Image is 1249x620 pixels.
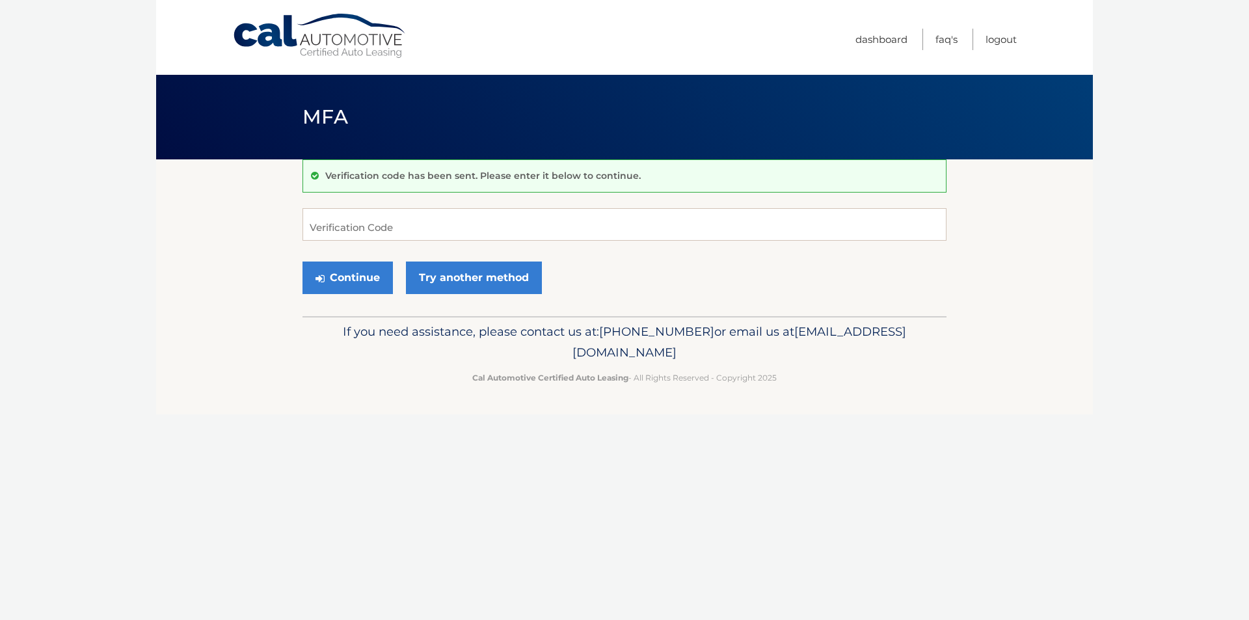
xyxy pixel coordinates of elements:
strong: Cal Automotive Certified Auto Leasing [472,373,628,383]
a: Dashboard [855,29,907,50]
a: Try another method [406,262,542,294]
span: MFA [302,105,348,129]
p: - All Rights Reserved - Copyright 2025 [311,371,938,384]
button: Continue [302,262,393,294]
a: Logout [986,29,1017,50]
span: [EMAIL_ADDRESS][DOMAIN_NAME] [572,324,906,360]
a: FAQ's [935,29,958,50]
p: If you need assistance, please contact us at: or email us at [311,321,938,363]
a: Cal Automotive [232,13,408,59]
span: [PHONE_NUMBER] [599,324,714,339]
input: Verification Code [302,208,947,241]
p: Verification code has been sent. Please enter it below to continue. [325,170,641,182]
